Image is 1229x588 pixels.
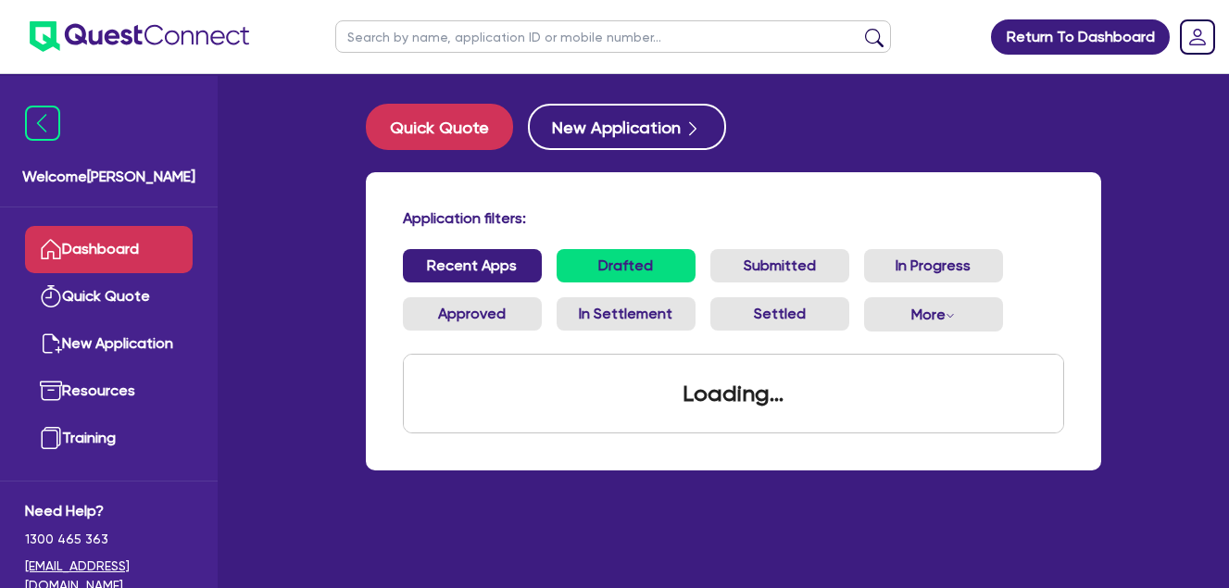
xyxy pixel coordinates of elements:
[528,104,726,150] button: New Application
[403,209,1064,227] h4: Application filters:
[710,297,849,331] a: Settled
[40,427,62,449] img: training
[557,297,696,331] a: In Settlement
[366,104,513,150] button: Quick Quote
[403,297,542,331] a: Approved
[25,415,193,462] a: Training
[25,500,193,522] span: Need Help?
[40,332,62,355] img: new-application
[40,285,62,307] img: quick-quote
[25,106,60,141] img: icon-menu-close
[366,104,528,150] a: Quick Quote
[30,21,249,52] img: quest-connect-logo-blue
[40,380,62,402] img: resources
[25,530,193,549] span: 1300 465 363
[25,273,193,320] a: Quick Quote
[22,166,195,188] span: Welcome [PERSON_NAME]
[557,249,696,282] a: Drafted
[25,368,193,415] a: Resources
[660,355,806,432] div: Loading...
[25,320,193,368] a: New Application
[1173,13,1222,61] a: Dropdown toggle
[403,249,542,282] a: Recent Apps
[335,20,891,53] input: Search by name, application ID or mobile number...
[710,249,849,282] a: Submitted
[864,297,1003,332] button: Dropdown toggle
[991,19,1170,55] a: Return To Dashboard
[864,249,1003,282] a: In Progress
[25,226,193,273] a: Dashboard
